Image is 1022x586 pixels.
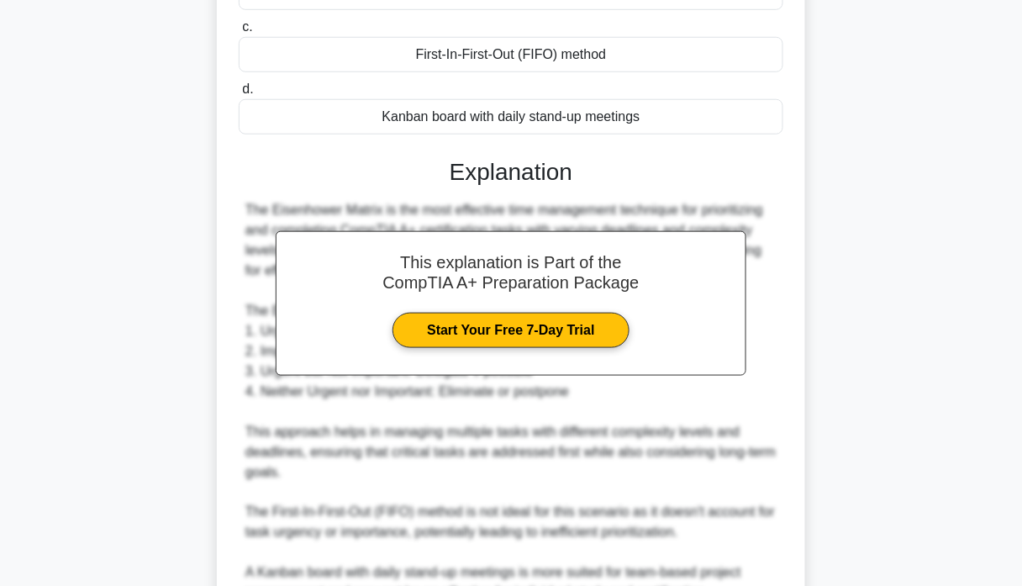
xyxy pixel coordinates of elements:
[249,158,773,187] h3: Explanation
[239,37,783,72] div: First-In-First-Out (FIFO) method
[242,82,253,96] span: d.
[392,313,629,348] a: Start Your Free 7-Day Trial
[239,99,783,135] div: Kanban board with daily stand-up meetings
[242,19,252,34] span: c.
